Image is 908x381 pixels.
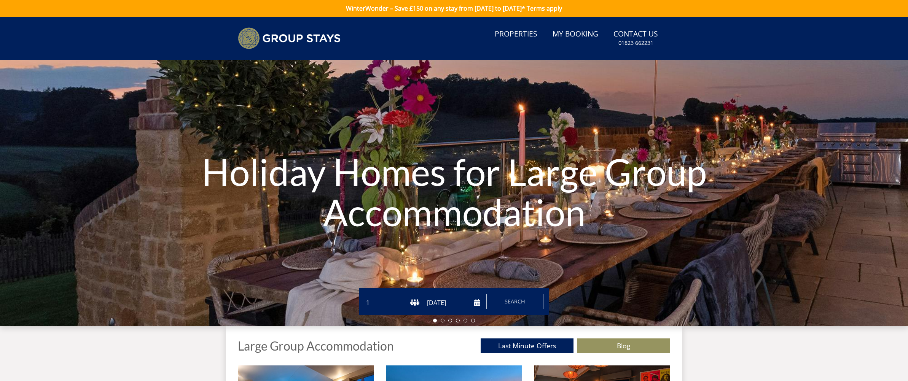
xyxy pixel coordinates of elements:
[618,39,653,47] small: 01823 662231
[238,339,394,352] h1: Large Group Accommodation
[577,338,670,353] a: Blog
[550,26,601,43] a: My Booking
[610,26,661,51] a: Contact Us01823 662231
[505,298,525,305] span: Search
[492,26,540,43] a: Properties
[238,27,341,49] img: Group Stays
[486,294,543,309] button: Search
[481,338,573,353] a: Last Minute Offers
[136,137,772,247] h1: Holiday Homes for Large Group Accommodation
[425,297,480,309] input: Arrival Date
